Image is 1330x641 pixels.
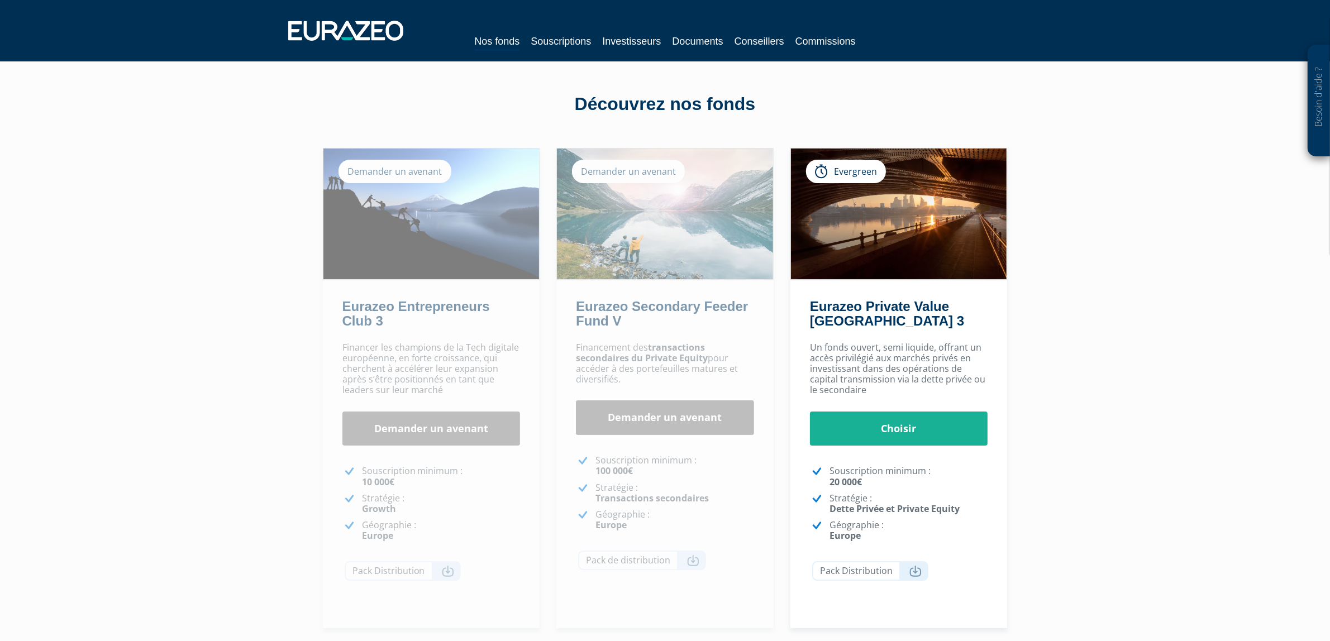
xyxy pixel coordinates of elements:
[342,412,521,446] a: Demander un avenant
[806,160,886,183] div: Evergreen
[339,160,451,183] div: Demander un avenant
[362,476,394,488] strong: 10 000€
[810,299,964,328] a: Eurazeo Private Value [GEOGRAPHIC_DATA] 3
[576,341,708,364] strong: transactions secondaires du Private Equity
[595,482,754,504] p: Stratégie :
[576,299,748,328] a: Eurazeo Secondary Feeder Fund V
[830,503,960,515] strong: Dette Privée et Private Equity
[595,492,709,504] strong: Transactions secondaires
[474,34,519,51] a: Nos fonds
[830,493,988,514] p: Stratégie :
[595,519,627,531] strong: Europe
[576,400,754,435] a: Demander un avenant
[362,466,521,487] p: Souscription minimum :
[362,493,521,514] p: Stratégie :
[735,34,784,49] a: Conseillers
[812,561,928,581] a: Pack Distribution
[531,34,591,49] a: Souscriptions
[595,509,754,530] p: Géographie :
[342,299,490,328] a: Eurazeo Entrepreneurs Club 3
[595,455,754,476] p: Souscription minimum :
[576,342,754,385] p: Financement des pour accéder à des portefeuilles matures et diversifiés.
[362,520,521,541] p: Géographie :
[362,503,396,515] strong: Growth
[602,34,661,49] a: Investisseurs
[810,412,988,446] a: Choisir
[830,529,861,542] strong: Europe
[595,465,633,477] strong: 100 000€
[288,21,403,41] img: 1732889491-logotype_eurazeo_blanc_rvb.png
[347,92,984,117] div: Découvrez nos fonds
[345,561,461,581] a: Pack Distribution
[830,520,988,541] p: Géographie :
[362,529,393,542] strong: Europe
[1313,51,1326,151] p: Besoin d'aide ?
[323,149,540,279] img: Eurazeo Entrepreneurs Club 3
[791,149,1007,279] img: Eurazeo Private Value Europe 3
[810,342,988,396] p: Un fonds ouvert, semi liquide, offrant un accès privilégié aux marchés privés en investissant dan...
[578,551,706,570] a: Pack de distribution
[830,476,862,488] strong: 20 000€
[572,160,685,183] div: Demander un avenant
[795,34,856,49] a: Commissions
[342,342,521,396] p: Financer les champions de la Tech digitale européenne, en forte croissance, qui cherchent à accél...
[557,149,773,279] img: Eurazeo Secondary Feeder Fund V
[830,466,988,487] p: Souscription minimum :
[673,34,723,49] a: Documents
